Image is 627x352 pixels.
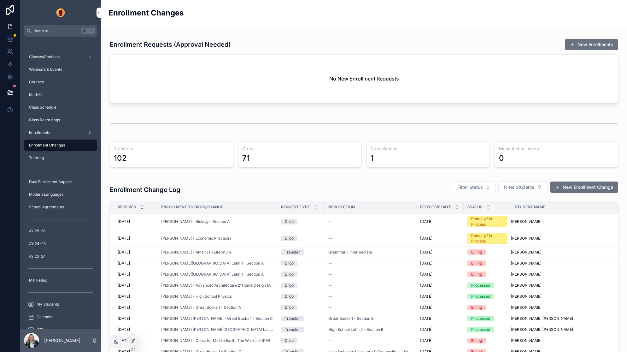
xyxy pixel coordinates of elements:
[29,80,44,85] span: Courses
[499,146,614,152] h3: Manual Enrollments
[161,316,273,321] a: [PERSON_NAME] [PERSON_NAME] - Great Books 1 - Section C
[29,105,56,110] span: Class Schedule
[285,283,294,288] div: Drop
[511,250,610,255] a: [PERSON_NAME]
[281,260,321,266] a: Drop
[118,272,130,277] span: [DATE]
[328,283,413,288] a: --
[24,89,97,100] a: MathXL
[328,294,332,299] span: --
[118,219,130,224] span: [DATE]
[511,261,610,266] a: [PERSON_NAME]
[511,327,610,332] a: [PERSON_NAME] [PERSON_NAME]
[420,305,432,310] span: [DATE]
[161,294,273,299] a: [PERSON_NAME] - High School Physics
[467,283,507,288] a: Processed
[511,272,610,277] a: [PERSON_NAME]
[242,153,250,163] div: 71
[281,236,321,241] a: Drop
[161,305,241,310] a: [PERSON_NAME] - Great Books 1 - Section A
[467,216,507,227] a: Pending / In Process
[29,241,46,246] span: AY 24-25
[161,236,231,241] a: [PERSON_NAME] - Economic Practices
[281,294,321,299] a: Drop
[328,250,413,255] a: Grammar - Intermediate
[420,272,460,277] a: [DATE]
[328,338,332,343] span: --
[511,305,610,310] a: [PERSON_NAME]
[511,236,610,241] a: [PERSON_NAME]
[420,327,460,332] a: [DATE]
[161,305,273,310] a: [PERSON_NAME] - Great Books 1 - Section A
[118,261,154,266] a: [DATE]
[118,305,130,310] span: [DATE]
[420,283,460,288] a: [DATE]
[467,305,507,310] a: Billing
[24,251,97,262] a: AY 23-24
[467,260,507,266] a: Billing
[511,316,610,321] a: [PERSON_NAME] [PERSON_NAME]
[457,184,483,190] span: Filter Status
[467,294,507,299] a: Processed
[328,316,413,321] a: Great Books 1 - Section B
[44,337,80,344] p: [PERSON_NAME]
[511,338,542,343] span: [PERSON_NAME]
[161,283,273,288] a: [PERSON_NAME] - Advanced Architecture 2: Home Design (AYOP)
[328,236,413,241] a: --
[467,249,507,255] a: Billing
[467,327,507,332] a: Processed
[24,275,97,286] a: Marketing
[328,305,413,310] a: --
[328,261,413,266] a: --
[420,316,432,321] span: [DATE]
[511,219,542,224] span: [PERSON_NAME]
[285,219,294,224] div: Drop
[161,250,273,255] a: [PERSON_NAME] - American Literature
[161,338,273,343] a: [PERSON_NAME] - Quest for Middle Earth: The Works of [PERSON_NAME]
[161,219,230,224] a: [PERSON_NAME] - Biology - Section A
[24,152,97,164] a: Tutoring
[371,146,486,152] h3: Cancelations
[24,127,97,138] a: Enrollments
[118,236,154,241] a: [DATE]
[281,205,310,210] span: Request Type
[161,250,231,255] span: [PERSON_NAME] - American Literature
[24,114,97,126] a: Class Recordings
[161,294,232,299] a: [PERSON_NAME] - High School Physics
[328,283,332,288] span: --
[565,39,618,50] button: New Enrollments
[29,254,46,259] span: AY 23-24
[328,250,372,255] span: Grammar - Intermediate
[511,219,610,224] a: [PERSON_NAME]
[328,338,413,343] a: --
[471,216,503,227] div: Pending / In Process
[29,179,73,184] span: Dual Enrollment Support
[467,205,483,210] span: Status
[20,37,101,329] div: scrollable content
[118,305,154,310] a: [DATE]
[328,327,384,332] a: High School Latin 2 - Section B
[471,305,482,310] div: Billing
[420,261,432,266] span: [DATE]
[328,327,413,332] a: High School Latin 2 - Section B
[420,219,460,224] a: [DATE]
[420,261,460,266] a: [DATE]
[499,153,504,163] div: 0
[467,233,507,244] a: Pending / In Process
[118,272,154,277] a: [DATE]
[24,64,97,75] a: Webinars & Events
[467,316,507,321] a: Processed
[285,236,294,241] div: Drop
[452,181,496,193] button: Select Button
[34,28,79,33] span: Jump to...
[285,338,294,343] div: Drop
[420,338,432,343] span: [DATE]
[161,261,273,266] a: [PERSON_NAME][GEOGRAPHIC_DATA] Latin 1 - Section A
[161,261,264,266] a: [PERSON_NAME][GEOGRAPHIC_DATA] Latin 1 - Section A
[285,316,300,321] div: Transfer
[285,271,294,277] div: Drop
